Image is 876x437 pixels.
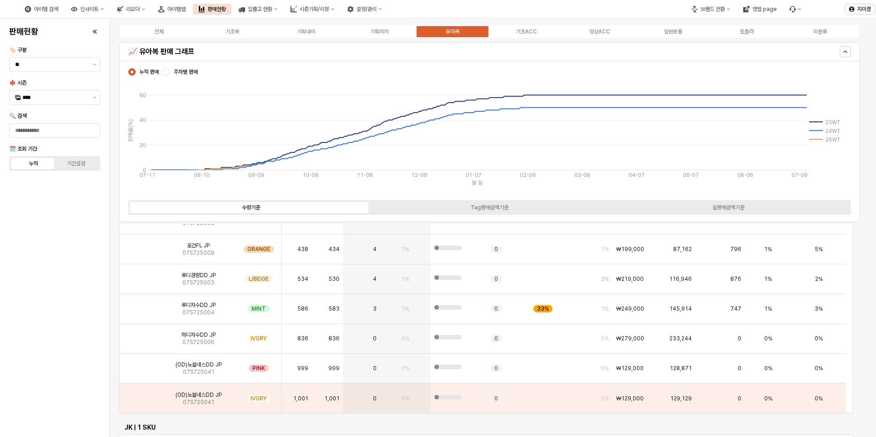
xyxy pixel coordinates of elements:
span: 4 [373,246,377,253]
span: 128,871 [670,365,692,372]
div: 아이템 검색 [34,6,58,12]
span: 0 [494,365,498,372]
span: 0 [494,335,498,342]
label: 일반용품 [636,27,710,36]
div: 수량기준 [242,204,260,211]
span: 0 [373,365,377,372]
span: 주차별 판매 [174,68,198,76]
span: 836 [328,335,339,342]
span: 0% [601,335,609,342]
label: 실판매금액기준 [609,203,848,212]
div: 인사이트 [80,6,99,12]
span: L/BEIGE [249,275,269,283]
span: 1% [401,246,409,253]
label: 정상ACC [563,27,636,36]
span: 0 [738,335,741,342]
button: 입출고 현황 [233,4,283,15]
span: 5% [815,246,823,253]
button: 영업 page [738,4,782,15]
button: 리오더 [111,4,151,15]
span: 1% [764,275,772,283]
span: ORANGE [247,246,270,253]
span: 796 [730,246,741,253]
div: 영업 page [752,6,777,12]
span: 07S725003 [182,279,214,286]
span: 0% [601,395,609,402]
span: 1% [764,305,772,312]
span: 3% [601,275,609,283]
button: 아이템 검색 [19,4,64,15]
button: 제안 사항 표시 [89,58,100,71]
div: 기획내의 [297,28,315,35]
span: 루디자수DD JP [181,301,216,309]
span: 1% [401,305,409,312]
span: 3% [815,305,823,312]
span: 999 [328,365,339,372]
button: 아이템맵 [153,4,191,15]
button: Hide [840,46,851,57]
span: 0 [494,246,498,253]
span: 루디경량DD JP [181,272,216,279]
span: 530 [328,275,339,283]
span: 🔍 검색 [9,113,27,119]
div: 기획외의 [370,28,389,35]
span: 07S725004 [182,309,214,316]
button: 시즌기획/리뷰 [285,4,340,15]
div: 실판매금액기준 [712,204,745,211]
button: 판매현황 [193,4,231,15]
span: ₩219,000 [616,275,644,283]
div: 누적 [29,160,38,167]
h6: JK | 1 SKU [125,423,848,432]
span: ₩129,000 [616,395,644,402]
span: 876 [730,275,741,283]
div: 기간설정 [67,160,85,167]
button: 지미경 [845,4,875,15]
span: ₩199,000 [616,246,644,253]
span: 0 [494,275,498,283]
div: 브랜드 전환 [701,6,725,12]
span: 583 [328,305,339,312]
span: 586 [297,305,308,312]
span: 3 [373,305,377,312]
span: 1,001 [324,395,339,402]
span: 로건FL JP [187,242,210,249]
button: 설정/관리 [342,4,388,15]
label: 기획내의 [269,27,343,36]
div: 일반용품 [664,28,682,35]
span: 434 [328,246,339,253]
span: 0 [738,395,741,402]
span: 233,244 [669,335,692,342]
label: 수량기준 [131,203,370,212]
span: (OD)노블네스DD JP [175,361,222,368]
div: 판매현황 [208,6,226,12]
span: 07S725006 [182,339,214,346]
span: 1% [601,305,609,312]
span: 07S725009 [182,249,214,257]
label: 유아복 [416,27,489,36]
div: 기초복 [225,28,239,35]
span: 1% [764,246,772,253]
span: 836 [297,335,308,342]
span: PINK [252,365,265,372]
span: 하디자수DD JP [181,331,216,339]
span: 0% [764,365,772,372]
div: 시즌기획/리뷰 [300,6,329,12]
span: 534 [297,275,308,283]
h5: 📈 유아복 판매 그래프 [128,47,668,56]
div: 미분류 [813,28,827,35]
div: 전체 [154,28,164,35]
span: 0 [738,365,741,372]
span: 999 [297,365,308,372]
span: 0 [494,395,498,402]
button: 제안 사항 표시 [89,91,100,104]
button: 인사이트 [66,4,109,15]
span: 747 [730,305,741,312]
span: IVORY [251,395,267,402]
span: 2% [815,275,823,283]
